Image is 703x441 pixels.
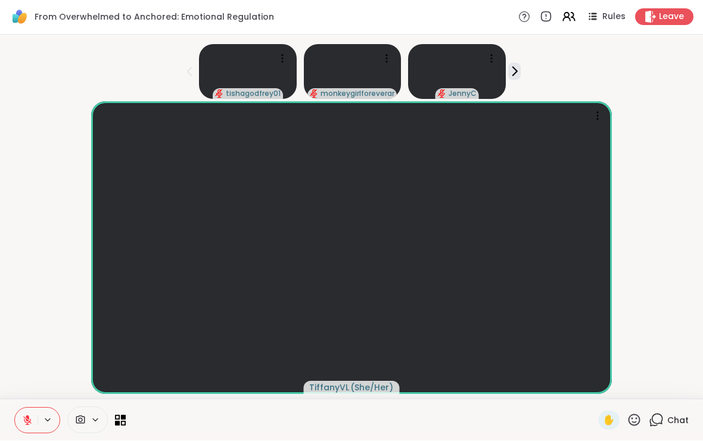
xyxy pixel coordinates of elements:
span: TiffanyVL [309,382,349,394]
img: ShareWell Logomark [10,7,30,27]
span: tishagodfrey01 [226,89,281,99]
span: Rules [602,11,626,23]
span: ( She/Her ) [350,382,393,394]
span: audio-muted [438,90,446,98]
span: monkeygirlforeverandever [321,89,394,99]
span: audio-muted [310,90,318,98]
span: From Overwhelmed to Anchored: Emotional Regulation [35,11,274,23]
span: ✋ [603,414,615,428]
span: audio-muted [215,90,223,98]
span: Leave [659,11,684,23]
span: Chat [667,415,689,427]
span: JennyC [449,89,477,99]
